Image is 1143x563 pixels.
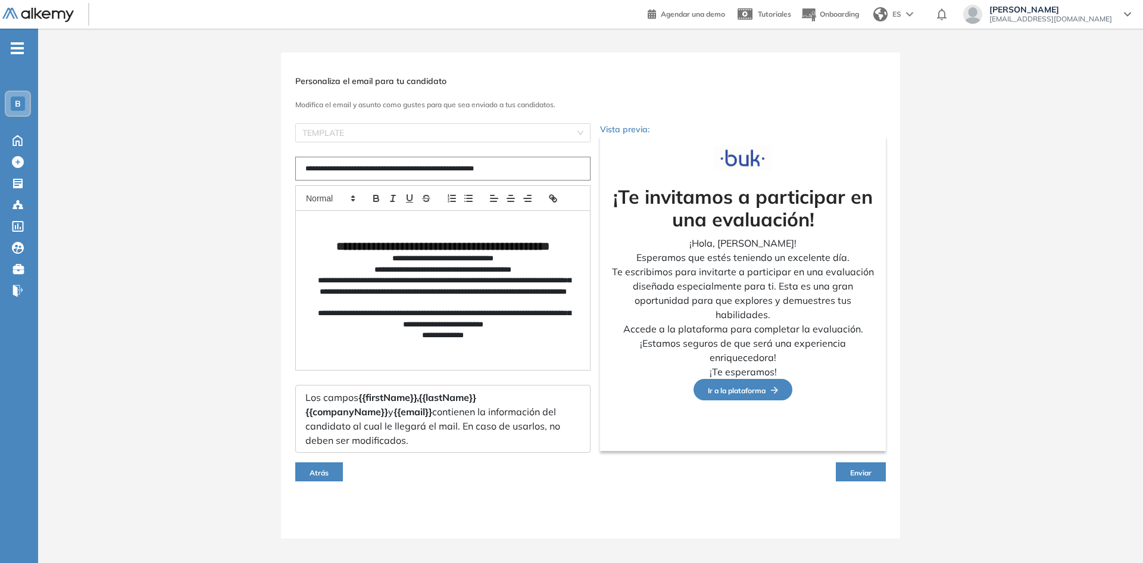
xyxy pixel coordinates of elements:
[892,9,901,20] span: ES
[661,10,725,18] span: Agendar una demo
[708,386,778,395] span: Ir a la plataforma
[394,406,432,418] span: {{email}}
[758,10,791,18] span: Tutoriales
[873,7,888,21] img: world
[989,5,1112,14] span: [PERSON_NAME]
[15,99,21,108] span: B
[295,101,886,109] h3: Modifica el email y asunto como gustes para que sea enviado a tus candidatos.
[694,379,792,401] button: Ir a la plataformaFlecha
[713,145,773,171] img: Logo de la compañía
[820,10,859,18] span: Onboarding
[11,47,24,49] i: -
[2,8,74,23] img: Logo
[610,365,876,379] p: ¡Te esperamos!
[610,322,876,365] p: Accede a la plataforma para completar la evaluación. ¡Estamos seguros de que será una experiencia...
[358,391,419,403] span: {{firstName}},
[610,265,876,322] p: Te escribimos para invitarte a participar en una evaluación diseñada especialmente para ti. Esta ...
[836,462,886,481] button: Enviar
[310,468,329,477] span: Atrás
[610,236,876,250] p: ¡Hola, [PERSON_NAME]!
[610,250,876,265] p: Esperamos que estés teniendo un excelente día.
[850,468,872,477] span: Enviar
[613,185,873,231] strong: ¡Te invitamos a participar en una evaluación!
[600,123,886,136] p: Vista previa:
[295,385,591,453] div: Los campos y contienen la información del candidato al cual le llegará el mail. En caso de usarlo...
[766,387,778,394] img: Flecha
[419,391,476,403] span: {{lastName}}
[989,14,1112,24] span: [EMAIL_ADDRESS][DOMAIN_NAME]
[648,6,725,20] a: Agendar una demo
[295,76,886,86] h3: Personaliza el email para tu candidato
[305,406,388,418] span: {{companyName}}
[801,2,859,27] button: Onboarding
[906,12,913,17] img: arrow
[295,462,343,481] button: Atrás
